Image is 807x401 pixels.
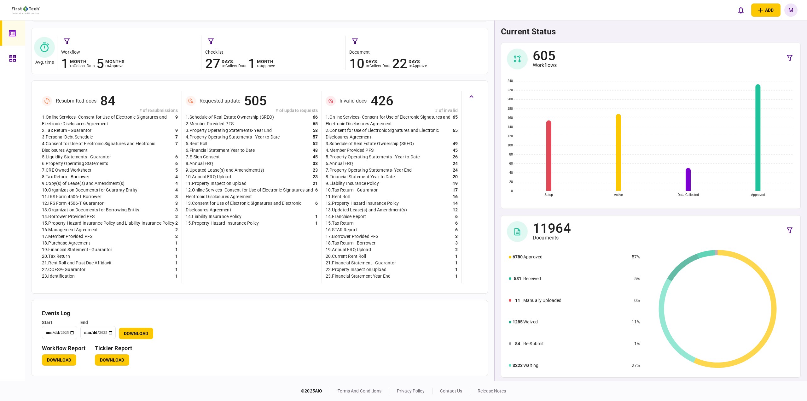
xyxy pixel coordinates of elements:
div: Workflows [533,62,557,68]
div: document [349,49,486,56]
span: collect data [225,64,247,68]
text: 20 [509,180,513,184]
div: 13 . Consent for Use of Electronic Signatures and Electronic Disclosures Agreement [186,200,315,213]
div: 66 [313,114,318,121]
div: 48 [313,147,318,154]
div: 65 [313,121,318,127]
div: 20 . Current Rent Roll [326,253,366,260]
div: 9 . Updated Lease(s) and Amendment(s) [186,167,264,174]
text: 160 [508,116,513,120]
text: 0 [511,189,513,193]
div: 10 . Annual ERQ Upload [186,174,231,180]
div: 3 . Property Operating Statements- Year End [186,127,272,134]
h1: current status [501,27,801,36]
div: 1 [175,266,178,273]
h3: workflow report [42,345,85,351]
div: 23 . Financial Statement Year End [326,273,391,280]
div: 1 [175,253,178,260]
div: 2 . Consent for Use of Electronic Signatures and Electronic Disclosures Agreement [326,127,453,140]
div: Approved [523,254,629,260]
span: approve [412,64,427,68]
span: approve [261,64,275,68]
div: 5 [96,57,104,70]
div: # of update requests [186,107,318,114]
div: 52 [313,140,318,147]
text: 140 [508,125,513,129]
button: Download [95,354,129,366]
div: 6 . Financial Statement Year to Date [186,147,255,154]
div: 426 [371,95,393,107]
div: 2 [175,213,178,220]
button: M [784,3,798,17]
div: 8 . Annual ERQ [186,160,213,167]
div: 5 . Liquidity Statements - Guarantor [42,154,111,160]
div: 22 . Property Inspection Upload [326,266,386,273]
div: 26 [453,154,458,160]
div: 12 . IRS Form 4506-T Guarantor [42,200,104,207]
div: 4 . Consent for Use of Electronic Signatures and Electronic Disclosures Agreement [42,140,175,154]
div: 65 [453,114,458,127]
button: Download [42,354,76,366]
div: Requested update [200,98,240,104]
div: 3 [455,233,458,240]
div: 19 [453,180,458,187]
div: month [257,59,275,64]
div: 1 [175,240,178,246]
div: Resubmitted docs [56,98,96,104]
div: 14 . Franchise Report [326,213,366,220]
div: Waiting [523,362,629,369]
h3: Tickler Report [95,345,132,351]
div: 16 . Management Agreement [42,227,98,233]
div: checklist [205,49,342,56]
div: 65 [453,127,458,140]
div: 9 . Copy(s) of Lease(s) and Amendment(s) [42,180,125,187]
div: 5 . Rent Roll [186,140,207,147]
div: Received [523,275,629,282]
div: 11 [513,297,523,304]
div: 19 . Financial Statement - Guarantor [42,246,112,253]
text: 240 [508,79,513,83]
div: to [105,64,125,68]
div: Manually Uploaded [523,297,629,304]
div: 33 [313,160,318,167]
div: Avg. time [35,60,54,65]
div: 11 . Rent Roll [326,193,350,200]
a: release notes [478,388,506,393]
div: 3 [175,200,178,207]
text: 60 [509,162,513,165]
div: 84 [513,340,523,347]
div: 2 . Tax Return - Guarantor [42,127,91,134]
div: 16 . STAR Report [326,227,357,233]
div: months [105,59,125,64]
div: 14 . Liability Insurance Policy [186,213,241,220]
div: 3 [175,207,178,213]
div: 1 . Schedule of Real Estate Ownership (SREO) [186,114,274,121]
div: 4 [175,187,178,193]
div: 21 . Financial Statement - Guarantor [326,260,396,266]
div: 17 . Member Provided PFS [42,233,92,240]
div: 11 . IRS Form 4506-T Borrower [42,193,102,200]
div: 4 [175,174,178,180]
div: to [409,64,427,68]
div: 57% [632,254,640,260]
div: 3 [175,193,178,200]
div: 9 [175,114,178,127]
text: 100 [508,144,513,147]
div: 6 [175,154,178,160]
text: Setup [544,193,553,197]
div: 1 [61,57,69,70]
div: to [257,64,275,68]
div: workflow [61,49,198,56]
div: 57 [313,134,318,140]
div: 2 [175,233,178,240]
div: month [70,59,95,64]
div: 18 . Tax Return - Borrower [326,240,375,246]
div: 7 [175,140,178,154]
div: 6780 [513,254,523,260]
text: Data Collected [677,193,699,197]
img: client company logo [12,6,40,14]
div: to [70,64,95,68]
div: 605 [533,50,557,62]
div: to [222,64,247,68]
div: 10 [349,57,364,70]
